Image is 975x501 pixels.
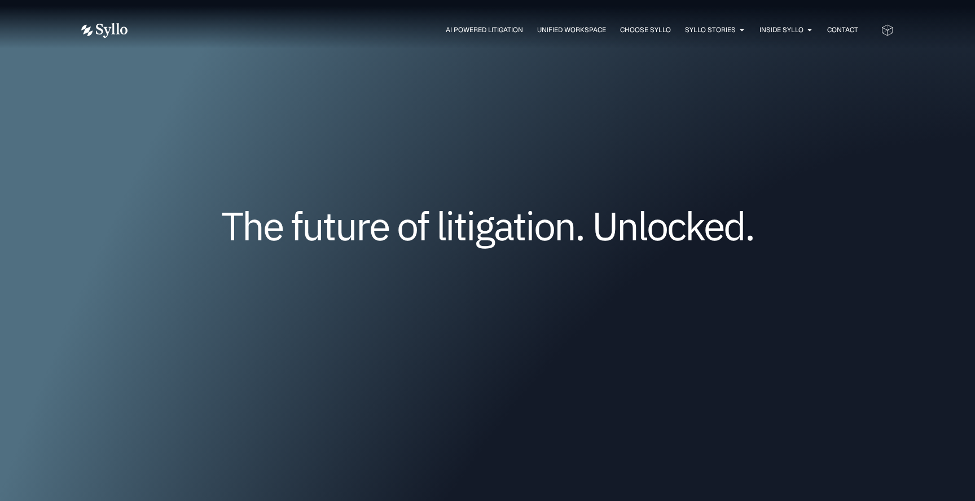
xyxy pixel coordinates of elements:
a: AI Powered Litigation [446,25,523,35]
h1: The future of litigation. Unlocked. [149,207,826,244]
img: Vector [81,23,128,38]
a: Contact [827,25,858,35]
div: Menu Toggle [150,25,858,36]
a: Unified Workspace [537,25,606,35]
a: Syllo Stories [685,25,736,35]
nav: Menu [150,25,858,36]
a: Choose Syllo [620,25,671,35]
a: Inside Syllo [759,25,803,35]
